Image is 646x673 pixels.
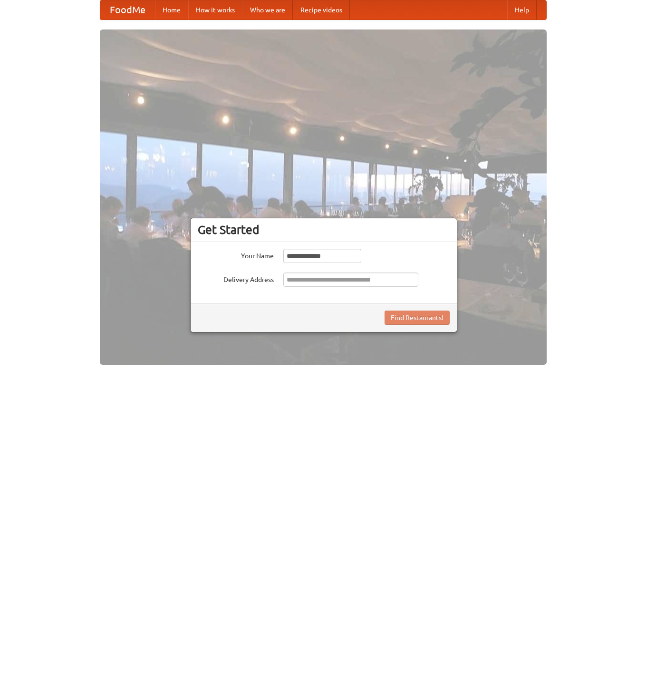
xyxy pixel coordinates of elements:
[507,0,537,20] a: Help
[155,0,188,20] a: Home
[198,249,274,261] label: Your Name
[198,223,450,237] h3: Get Started
[198,273,274,284] label: Delivery Address
[293,0,350,20] a: Recipe videos
[385,311,450,325] button: Find Restaurants!
[188,0,242,20] a: How it works
[100,0,155,20] a: FoodMe
[242,0,293,20] a: Who we are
